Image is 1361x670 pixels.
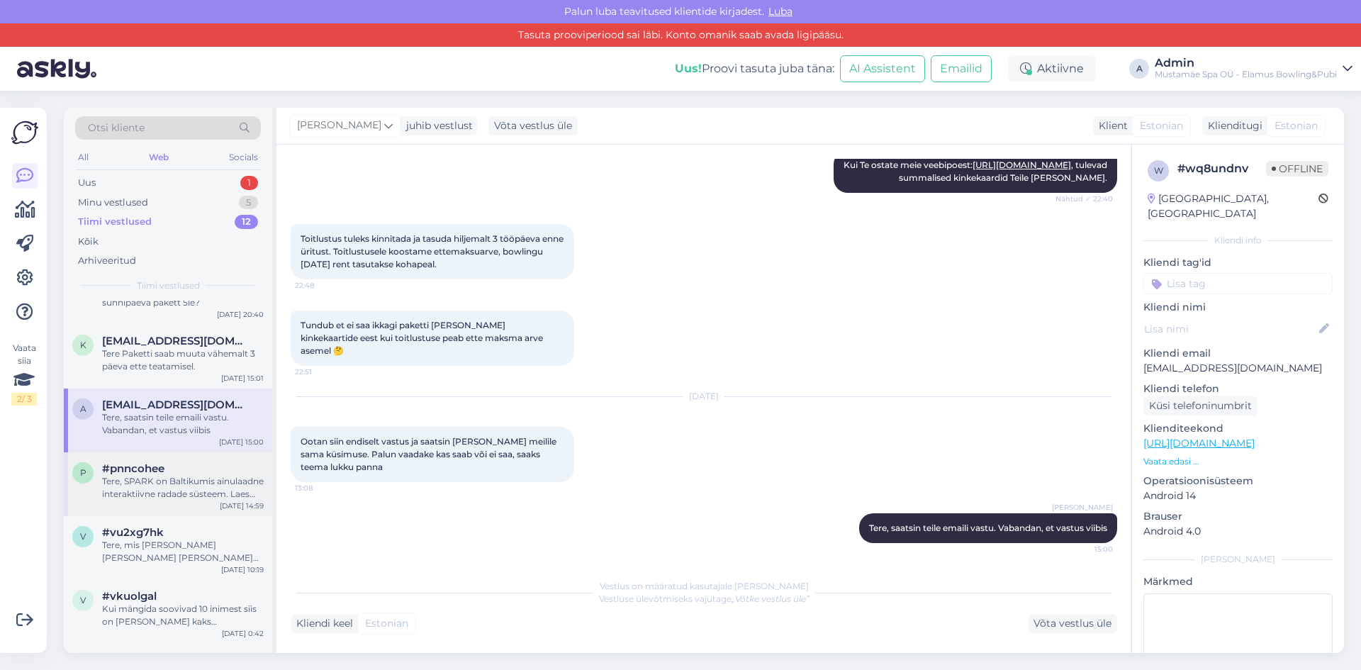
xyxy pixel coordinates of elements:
[732,593,810,604] i: „Võtke vestlus üle”
[1129,59,1149,79] div: A
[1028,614,1117,633] div: Võta vestlus üle
[102,603,264,628] div: Kui mängida soovivad 10 inimest siis on [PERSON_NAME] kaks [PERSON_NAME], ütlen ette ära et kui t...
[102,526,164,539] span: #vu2xg7hk
[219,437,264,447] div: [DATE] 15:00
[297,118,381,133] span: [PERSON_NAME]
[1148,191,1318,221] div: [GEOGRAPHIC_DATA], [GEOGRAPHIC_DATA]
[1143,437,1255,450] a: [URL][DOMAIN_NAME]
[1143,488,1333,503] p: Android 14
[1143,509,1333,524] p: Brauser
[1052,502,1113,513] span: [PERSON_NAME]
[78,176,96,190] div: Uus
[226,148,261,167] div: Socials
[1143,234,1333,247] div: Kliendi info
[78,254,136,268] div: Arhiveeritud
[1144,321,1316,337] input: Lisa nimi
[102,539,264,564] div: Tere, mis [PERSON_NAME] [PERSON_NAME] [PERSON_NAME] kaua te mängida soovite. Broneerimiseks on [P...
[869,523,1107,533] span: Tere, saatsin teile emaili vastu. Vabandan, et vastus viibis
[1143,474,1333,488] p: Operatsioonisüsteem
[401,118,473,133] div: juhib vestlust
[102,411,264,437] div: Tere, saatsin teile emaili vastu. Vabandan, et vastus viibis
[1155,69,1337,80] div: Mustamäe Spa OÜ - Elamus Bowling&Pubi
[295,280,348,291] span: 22:48
[1055,194,1113,204] span: Nähtud ✓ 22:40
[78,215,152,229] div: Tiimi vestlused
[1155,57,1337,69] div: Admin
[1275,118,1318,133] span: Estonian
[295,483,348,493] span: 13:08
[973,160,1071,170] a: [URL][DOMAIN_NAME]
[295,367,348,377] span: 22:51
[102,335,250,347] span: kersti.tael@gmail.com
[1154,165,1163,176] span: w
[1140,118,1183,133] span: Estonian
[291,390,1117,403] div: [DATE]
[240,176,258,190] div: 1
[844,160,1109,183] span: Kui Te ostate meie veebipoest: , tulevad summalised kinkekaardid Teile [PERSON_NAME].
[1093,118,1128,133] div: Klient
[102,347,264,373] div: Tere Paketti saab muuta vähemalt 3 päeva ette teatamisel.
[1155,57,1352,80] a: AdminMustamäe Spa OÜ - Elamus Bowling&Pubi
[235,215,258,229] div: 12
[365,616,408,631] span: Estonian
[599,593,810,604] span: Vestluse ülevõtmiseks vajutage
[146,148,172,167] div: Web
[1143,396,1258,415] div: Küsi telefoninumbrit
[11,393,37,406] div: 2 / 3
[80,531,86,542] span: v
[80,595,86,605] span: v
[11,342,37,406] div: Vaata siia
[764,5,797,18] span: Luba
[1143,455,1333,468] p: Vaata edasi ...
[102,398,250,411] span: andraisakar@gmail.com
[75,148,91,167] div: All
[1143,273,1333,294] input: Lisa tag
[1143,346,1333,361] p: Kliendi email
[221,373,264,384] div: [DATE] 15:01
[291,616,353,631] div: Kliendi keel
[102,462,164,475] span: #pnncohee
[675,60,834,77] div: Proovi tasuta juba täna:
[78,235,99,249] div: Kõik
[1143,553,1333,566] div: [PERSON_NAME]
[102,475,264,501] div: Tere, SPARK on Baltikumis ainulaadne interaktiivne radade süsteem. Laes olevad projektorid jälgiv...
[1009,56,1095,82] div: Aktiivne
[80,340,86,350] span: k
[1266,161,1328,177] span: Offline
[222,628,264,639] div: [DATE] 0:42
[1143,300,1333,315] p: Kliendi nimi
[11,119,38,146] img: Askly Logo
[1143,361,1333,376] p: [EMAIL_ADDRESS][DOMAIN_NAME]
[78,196,148,210] div: Minu vestlused
[301,320,545,356] span: Tundub et ei saa ikkagi paketti [PERSON_NAME] kinkekaartide eest kui toitlustuse peab ette maksma...
[488,116,578,135] div: Võta vestlus üle
[1143,381,1333,396] p: Kliendi telefon
[217,309,264,320] div: [DATE] 20:40
[301,436,559,472] span: Ootan siin endiselt vastus ja saatsin [PERSON_NAME] meilile sama küsimuse. Palun vaadake kas saab...
[1143,255,1333,270] p: Kliendi tag'id
[931,55,992,82] button: Emailid
[840,55,925,82] button: AI Assistent
[1143,524,1333,539] p: Android 4.0
[80,403,86,414] span: a
[675,62,702,75] b: Uus!
[137,279,200,292] span: Tiimi vestlused
[220,501,264,511] div: [DATE] 14:59
[88,121,145,135] span: Otsi kliente
[1177,160,1266,177] div: # wq8undnv
[1202,118,1262,133] div: Klienditugi
[102,590,157,603] span: #vkuolgal
[1060,544,1113,554] span: 15:00
[80,467,86,478] span: p
[239,196,258,210] div: 5
[600,581,809,591] span: Vestlus on määratud kasutajale [PERSON_NAME]
[301,233,566,269] span: Toitlustus tuleks kinnitada ja tasuda hiljemalt 3 tööpäeva enne üritust. Toitlustusele koostame e...
[1143,574,1333,589] p: Märkmed
[221,564,264,575] div: [DATE] 10:19
[1143,421,1333,436] p: Klienditeekond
